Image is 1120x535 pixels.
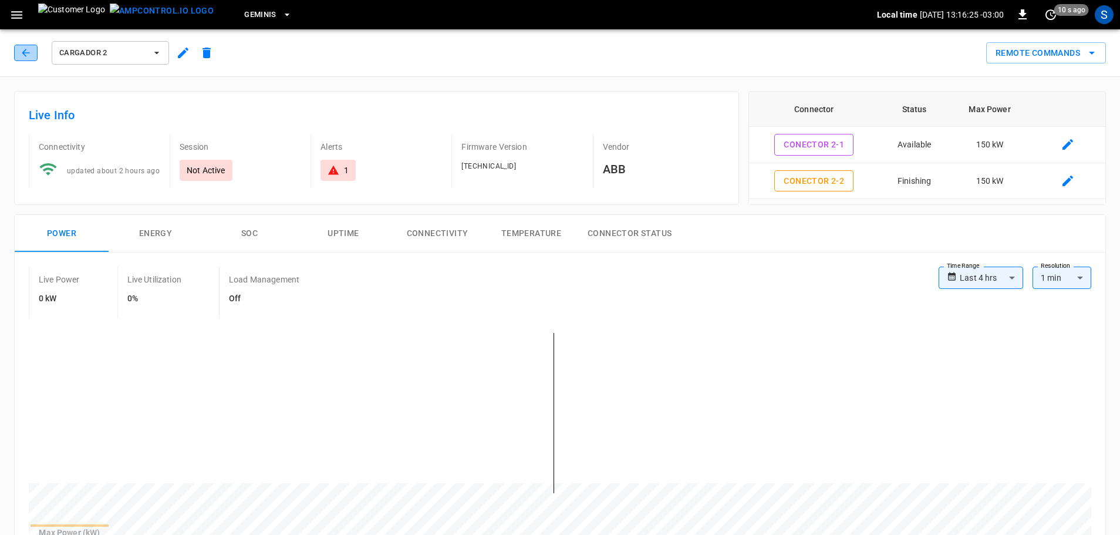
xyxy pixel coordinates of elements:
[229,292,299,305] h6: Off
[1095,5,1114,24] div: profile-icon
[879,92,949,127] th: Status
[879,127,949,163] td: Available
[59,46,146,60] span: Cargador 2
[578,215,681,253] button: Connector Status
[877,9,917,21] p: Local time
[879,163,949,200] td: Finishing
[296,215,390,253] button: Uptime
[15,215,109,253] button: Power
[774,170,854,192] button: Conector 2-2
[949,127,1030,163] td: 150 kW
[38,4,105,26] img: Customer Logo
[749,92,1105,271] table: connector table
[749,92,879,127] th: Connector
[1054,4,1089,16] span: 10 s ago
[949,92,1030,127] th: Max Power
[39,274,80,285] p: Live Power
[774,134,854,156] button: Conector 2-1
[239,4,296,26] button: Geminis
[1033,267,1091,289] div: 1 min
[39,141,160,153] p: Connectivity
[229,274,299,285] p: Load Management
[321,141,442,153] p: Alerts
[949,163,1030,200] td: 150 kW
[949,199,1030,235] td: 150 kW
[603,160,724,179] h6: ABB
[484,215,578,253] button: Temperature
[461,162,516,170] span: [TECHNICAL_ID]
[879,199,949,235] td: Faulted
[947,261,980,271] label: Time Range
[344,164,349,176] div: 1
[109,215,203,253] button: Energy
[29,106,724,125] h6: Live Info
[244,8,276,22] span: Geminis
[1041,5,1060,24] button: set refresh interval
[203,215,296,253] button: SOC
[986,42,1106,64] div: remote commands options
[110,4,214,18] img: ampcontrol.io logo
[67,167,160,175] span: updated about 2 hours ago
[180,141,301,153] p: Session
[187,164,225,176] p: Not Active
[1041,261,1070,271] label: Resolution
[127,292,181,305] h6: 0%
[127,274,181,285] p: Live Utilization
[920,9,1004,21] p: [DATE] 13:16:25 -03:00
[39,292,80,305] h6: 0 kW
[461,141,583,153] p: Firmware Version
[390,215,484,253] button: Connectivity
[986,42,1106,64] button: Remote Commands
[960,267,1023,289] div: Last 4 hrs
[603,141,724,153] p: Vendor
[52,41,169,65] button: Cargador 2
